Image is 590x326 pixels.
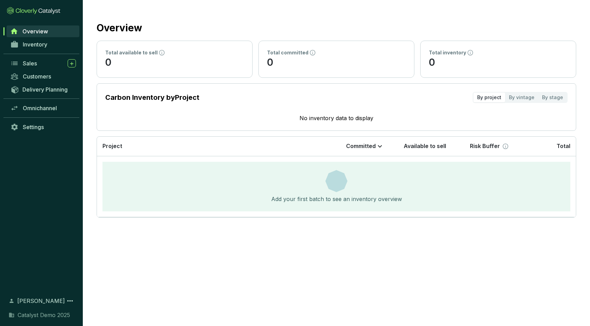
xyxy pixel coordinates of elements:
[105,114,568,122] p: No inventory data to display
[267,56,406,69] p: 0
[7,71,79,82] a: Customers
[7,121,79,133] a: Settings
[105,93,199,102] p: Carbon Inventory by Project
[105,56,244,69] p: 0
[7,84,79,95] a: Delivery Planning
[23,73,51,80] span: Customers
[22,28,48,35] span: Overview
[505,93,538,102] div: By vintage
[105,49,158,56] p: Total available to sell
[390,137,452,156] th: Available to sell
[23,41,47,48] span: Inventory
[429,56,568,69] p: 0
[346,143,376,150] p: Committed
[97,137,327,156] th: Project
[538,93,567,102] div: By stage
[22,86,68,93] span: Delivery Planning
[470,143,500,150] p: Risk Buffer
[514,137,576,156] th: Total
[267,49,308,56] p: Total committed
[7,102,79,114] a: Omnichannel
[7,57,79,69] a: Sales
[429,49,466,56] p: Total inventory
[271,195,402,203] div: Add your first batch to see an inventory overview
[7,39,79,50] a: Inventory
[17,297,65,305] span: [PERSON_NAME]
[18,311,70,319] span: Catalyst Demo 2025
[23,105,57,112] span: Omnichannel
[23,60,37,67] span: Sales
[473,93,505,102] div: By project
[97,21,142,35] h2: Overview
[7,25,79,37] a: Overview
[473,92,568,103] div: segmented control
[23,124,44,130] span: Settings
